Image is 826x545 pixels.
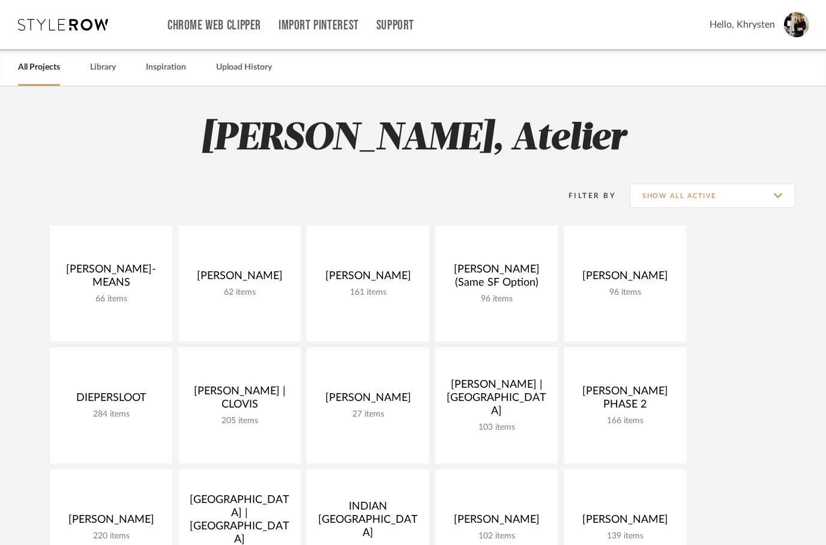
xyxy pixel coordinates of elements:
div: [PERSON_NAME] [445,513,548,531]
div: 27 items [316,409,420,420]
div: 96 items [445,294,548,304]
div: Filter By [553,190,616,202]
div: 139 items [573,531,677,541]
div: [PERSON_NAME] [59,513,163,531]
div: 205 items [188,416,291,426]
div: [PERSON_NAME]-MEANS [59,263,163,294]
div: [PERSON_NAME] [316,391,420,409]
div: 103 items [445,423,548,433]
a: Upload History [216,59,272,76]
span: Hello, Khrysten [710,17,775,32]
div: 284 items [59,409,163,420]
div: 96 items [573,288,677,298]
div: [PERSON_NAME] | [GEOGRAPHIC_DATA] [445,378,548,423]
a: All Projects [18,59,60,76]
div: [PERSON_NAME] PHASE 2 [573,385,677,416]
div: 220 items [59,531,163,541]
a: Import Pinterest [279,20,359,31]
div: [PERSON_NAME] [573,513,677,531]
div: 161 items [316,288,420,298]
div: 102 items [445,531,548,541]
div: 166 items [573,416,677,426]
div: INDIAN [GEOGRAPHIC_DATA] [316,500,420,544]
div: 62 items [188,288,291,298]
div: [PERSON_NAME] [316,269,420,288]
div: [PERSON_NAME] [188,269,291,288]
div: [PERSON_NAME] [573,269,677,288]
div: DIEPERSLOOT [59,391,163,409]
a: Support [376,20,414,31]
a: Chrome Web Clipper [167,20,261,31]
a: Library [90,59,116,76]
a: Inspiration [146,59,186,76]
div: [PERSON_NAME] | CLOVIS [188,385,291,416]
img: avatar [784,12,809,37]
div: [PERSON_NAME] (Same SF Option) [445,263,548,294]
div: 66 items [59,294,163,304]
